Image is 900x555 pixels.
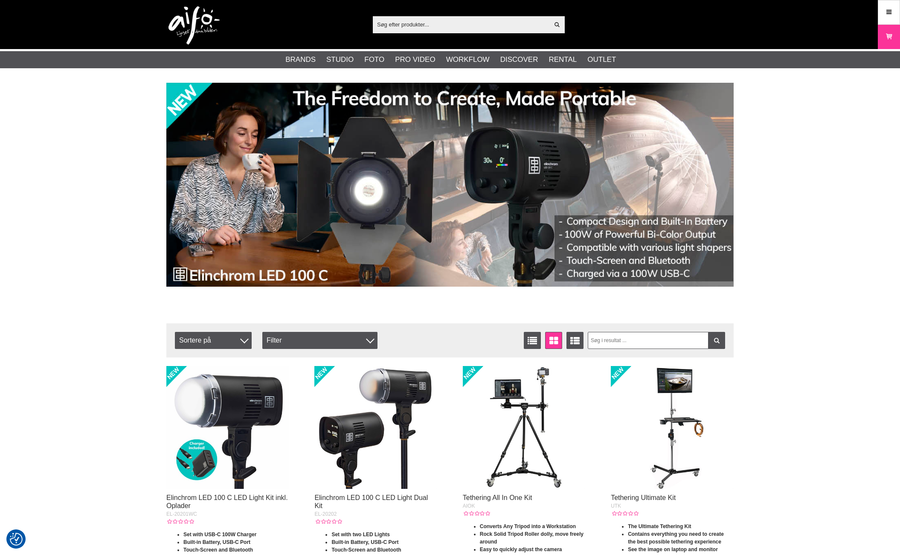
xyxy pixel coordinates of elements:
[611,503,621,509] span: UTK
[183,539,250,545] strong: Built-in Battery, USB-C Port
[183,547,253,553] strong: Touch-Screen and Bluetooth
[373,18,549,31] input: Søg efter produkter...
[463,366,586,489] img: Tethering All In One Kit
[166,366,289,489] img: Elinchrom LED 100 C LED Light Kit inkl. Oplader
[175,332,252,349] span: Sortere på
[587,54,616,65] a: Outlet
[463,494,532,501] a: Tethering All In One Kit
[262,332,377,349] div: Filter
[480,531,584,545] strong: Rock Solid Tripod Roller dolly, move freely around
[446,54,490,65] a: Workflow
[395,54,435,65] a: Pro Video
[480,546,562,552] strong: Easy to quickly adjust the camera
[10,532,23,547] button: Samtykkepræferencer
[545,332,562,349] a: Vinduevisning
[588,332,726,349] input: Søg i resultat ...
[364,54,384,65] a: Foto
[628,523,691,529] strong: The Ultimate Tethering Kit
[628,546,718,552] strong: See the image on laptop and monitor
[166,83,734,287] img: Annonce:002 banner-elin-led100c11390x.jpg
[183,532,256,538] strong: Set with USB-C 100W Charger
[566,332,584,349] a: Udvid liste
[10,533,23,546] img: Revisit consent button
[314,494,428,509] a: Elinchrom LED 100 C LED Light Dual Kit
[331,532,390,538] strong: Set with two LED Lights
[611,366,734,489] img: Tethering Ultimate Kit
[628,531,724,537] strong: Contains everything you need to create
[480,523,576,529] strong: Converts Any Tripod into a Workstation
[331,539,398,545] strong: Built-in Battery, USB-C Port
[463,503,475,509] span: AIOK
[166,511,197,517] span: EL-20201WC
[708,332,725,349] a: Filtrer
[326,54,354,65] a: Studio
[549,54,577,65] a: Rental
[463,510,490,517] div: Kundebedømmelse: 0
[611,494,676,501] a: Tethering Ultimate Kit
[314,518,342,526] div: Kundebedømmelse: 0
[314,366,437,489] img: Elinchrom LED 100 C LED Light Dual Kit
[628,539,721,545] strong: the best possible tethering experience
[166,494,288,509] a: Elinchrom LED 100 C LED Light Kit inkl. Oplader
[166,518,194,526] div: Kundebedømmelse: 0
[611,510,638,517] div: Kundebedømmelse: 0
[168,6,220,45] img: logo.png
[314,511,337,517] span: EL-20202
[285,54,316,65] a: Brands
[331,547,401,553] strong: Touch-Screen and Bluetooth
[524,332,541,349] a: Vis liste
[500,54,538,65] a: Discover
